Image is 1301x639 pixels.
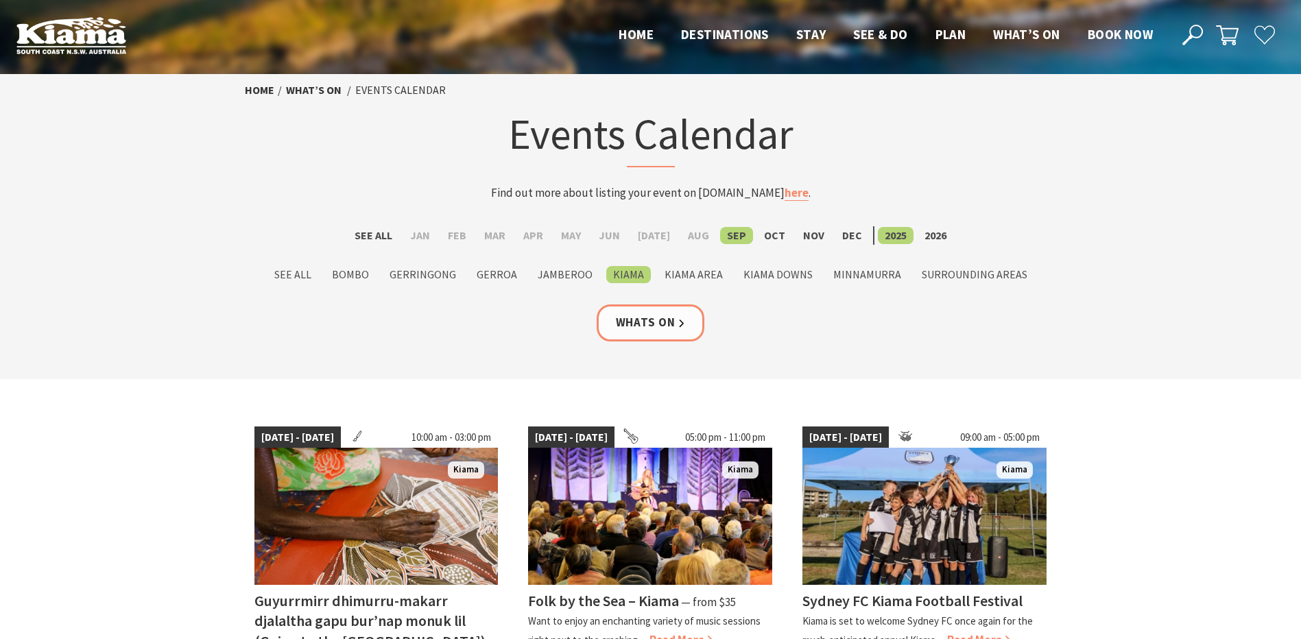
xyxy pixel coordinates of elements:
[382,184,920,202] p: Find out more about listing your event on [DOMAIN_NAME] .
[516,227,550,244] label: Apr
[528,591,679,610] h4: Folk by the Sea – Kiama
[1088,26,1153,43] span: Book now
[554,227,588,244] label: May
[254,426,341,448] span: [DATE] - [DATE]
[796,26,826,43] span: Stay
[757,227,792,244] label: Oct
[678,426,772,448] span: 05:00 pm - 11:00 pm
[935,26,966,43] span: Plan
[254,448,499,585] img: Aboriginal artist Joy Borruwa sitting on the floor painting
[606,266,651,283] label: Kiama
[785,185,809,201] a: here
[681,26,769,43] span: Destinations
[878,227,914,244] label: 2025
[605,24,1167,47] nav: Main Menu
[383,266,463,283] label: Gerringong
[403,227,437,244] label: Jan
[528,448,772,585] img: Folk by the Sea - Showground Pavilion
[681,594,736,610] span: ⁠— from $35
[477,227,512,244] label: Mar
[382,106,920,167] h1: Events Calendar
[918,227,953,244] label: 2026
[802,426,889,448] span: [DATE] - [DATE]
[826,266,908,283] label: Minnamurra
[802,448,1047,585] img: sfc-kiama-football-festival-2
[531,266,599,283] label: Jamberoo
[355,82,446,99] li: Events Calendar
[658,266,730,283] label: Kiama Area
[853,26,907,43] span: See & Do
[722,461,759,479] span: Kiama
[631,227,677,244] label: [DATE]
[325,266,376,283] label: Bombo
[737,266,820,283] label: Kiama Downs
[681,227,716,244] label: Aug
[835,227,869,244] label: Dec
[953,426,1047,448] span: 09:00 am - 05:00 pm
[993,26,1060,43] span: What’s On
[448,461,484,479] span: Kiama
[619,26,654,43] span: Home
[592,227,627,244] label: Jun
[16,16,126,54] img: Kiama Logo
[528,426,614,448] span: [DATE] - [DATE]
[405,426,498,448] span: 10:00 am - 03:00 pm
[802,591,1023,610] h4: Sydney FC Kiama Football Festival
[267,266,318,283] label: See All
[348,227,399,244] label: See All
[245,83,274,97] a: Home
[996,461,1033,479] span: Kiama
[915,266,1034,283] label: Surrounding Areas
[796,227,831,244] label: Nov
[720,227,753,244] label: Sep
[286,83,342,97] a: What’s On
[597,304,705,341] a: Whats On
[441,227,473,244] label: Feb
[470,266,524,283] label: Gerroa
